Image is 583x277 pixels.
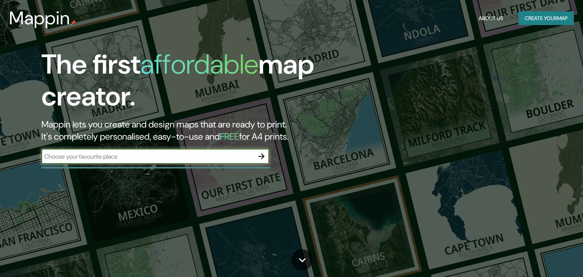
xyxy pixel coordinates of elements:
[41,152,254,161] input: Choose your favourite place
[41,118,333,143] h2: Mappin lets you create and design maps that are ready to print. It's completely personalised, eas...
[70,20,76,26] img: mappin-pin
[140,47,258,82] h1: affordable
[518,11,574,25] button: Create yourmap
[220,131,239,142] h5: FREE
[476,11,506,25] button: About Us
[41,49,333,118] h1: The first map creator.
[9,8,70,29] h3: Mappin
